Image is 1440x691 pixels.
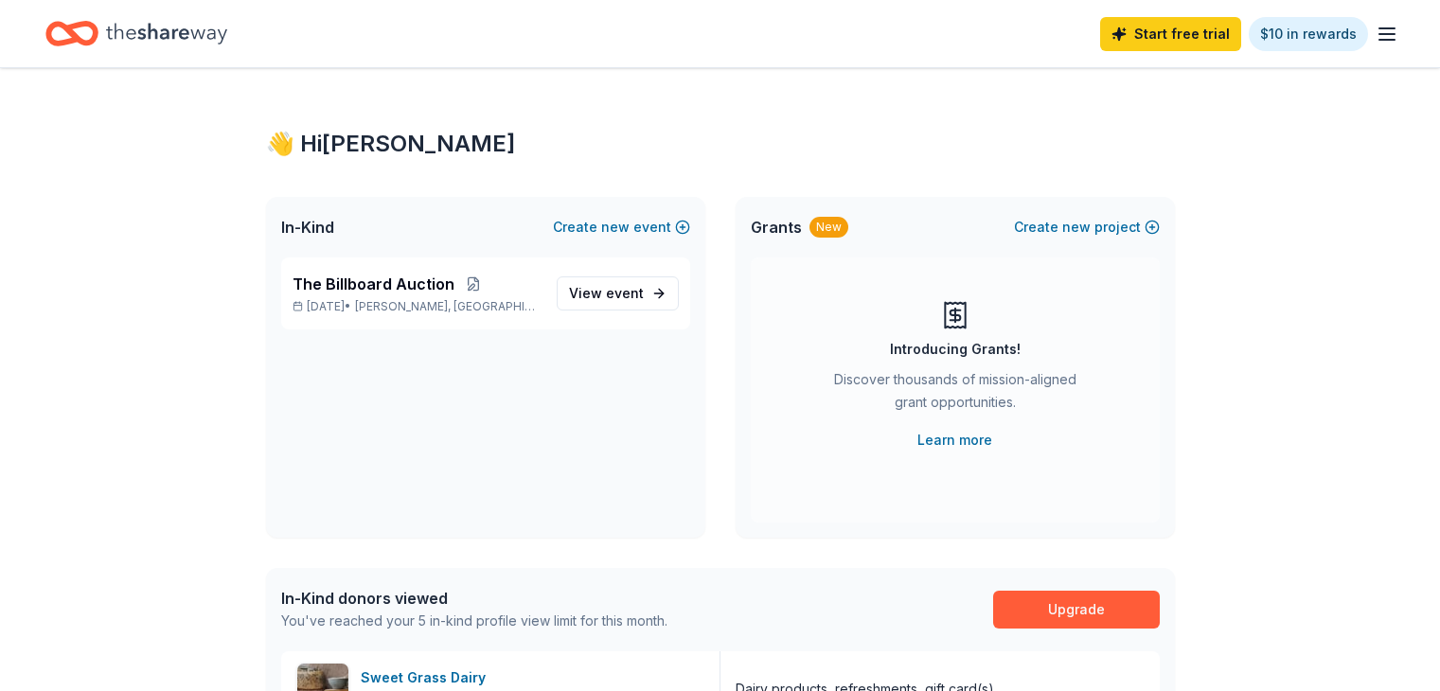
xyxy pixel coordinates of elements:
[355,299,541,314] span: [PERSON_NAME], [GEOGRAPHIC_DATA]
[1249,17,1368,51] a: $10 in rewards
[827,368,1084,421] div: Discover thousands of mission-aligned grant opportunities.
[1014,216,1160,239] button: Createnewproject
[890,338,1021,361] div: Introducing Grants!
[1062,216,1091,239] span: new
[293,299,542,314] p: [DATE] •
[606,285,644,301] span: event
[281,587,667,610] div: In-Kind donors viewed
[569,282,644,305] span: View
[1100,17,1241,51] a: Start free trial
[293,273,454,295] span: The Billboard Auction
[281,216,334,239] span: In-Kind
[281,610,667,632] div: You've reached your 5 in-kind profile view limit for this month.
[45,11,227,56] a: Home
[993,591,1160,629] a: Upgrade
[557,276,679,310] a: View event
[809,217,848,238] div: New
[917,429,992,452] a: Learn more
[601,216,630,239] span: new
[266,129,1175,159] div: 👋 Hi [PERSON_NAME]
[751,216,802,239] span: Grants
[553,216,690,239] button: Createnewevent
[361,666,493,689] div: Sweet Grass Dairy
